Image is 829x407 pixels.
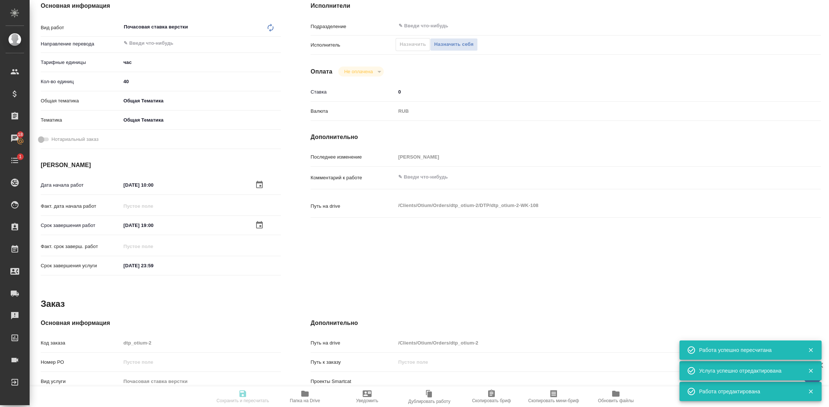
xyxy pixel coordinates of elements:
[121,180,185,190] input: ✎ Введи что-нибудь
[311,153,396,161] p: Последнее изменение
[311,319,821,328] h4: Дополнительно
[338,67,384,77] div: Создан
[774,25,776,27] button: Open
[41,24,121,31] p: Вид работ
[41,298,65,310] h2: Заказ
[121,357,281,367] input: Пустое поле
[699,346,797,354] div: Работа успешно пересчитана
[2,151,28,170] a: 1
[217,398,269,403] span: Сохранить и пересчитать
[121,76,281,87] input: ✎ Введи что-нибудь
[585,386,647,407] button: Обновить файлы
[121,376,281,387] input: Пустое поле
[311,67,332,76] h4: Оплата
[472,398,511,403] span: Скопировать бриф
[396,87,778,97] input: ✎ Введи что-нибудь
[460,386,523,407] button: Скопировать бриф
[311,339,396,347] p: Путь на drive
[41,97,121,105] p: Общая тематика
[396,105,778,118] div: RUB
[311,88,396,96] p: Ставка
[342,68,375,75] button: Не оплачена
[13,131,27,138] span: 18
[41,78,121,85] p: Кол-во единиц
[121,260,185,271] input: ✎ Введи что-нибудь
[434,40,473,49] span: Назначить себя
[803,347,818,353] button: Закрыть
[398,21,751,30] input: ✎ Введи что-нибудь
[290,398,320,403] span: Папка на Drive
[274,386,336,407] button: Папка на Drive
[336,386,398,407] button: Уведомить
[123,39,254,48] input: ✎ Введи что-нибудь
[41,378,121,385] p: Вид услуги
[311,378,396,385] p: Проекты Smartcat
[121,114,281,126] div: Общая Тематика
[356,398,378,403] span: Уведомить
[398,386,460,407] button: Дублировать работу
[121,220,185,231] input: ✎ Введи что-нибудь
[41,222,121,229] p: Срок завершения работ
[41,339,121,347] p: Код заказа
[212,386,274,407] button: Сохранить и пересчитать
[121,95,281,107] div: Общая Тематика
[311,359,396,366] p: Путь к заказу
[803,388,818,395] button: Закрыть
[311,1,821,10] h4: Исполнители
[41,262,121,269] p: Срок завершения услуги
[699,367,797,374] div: Услуга успешно отредактирована
[121,201,185,211] input: Пустое поле
[41,319,281,328] h4: Основная информация
[311,23,396,30] p: Подразделение
[121,338,281,348] input: Пустое поле
[121,56,281,69] div: час
[311,41,396,49] p: Исполнитель
[121,241,185,252] input: Пустое поле
[803,367,818,374] button: Закрыть
[41,59,121,66] p: Тарифные единицы
[311,108,396,115] p: Валюта
[14,153,26,160] span: 1
[598,398,634,403] span: Обновить файлы
[311,203,396,210] p: Путь на drive
[523,386,585,407] button: Скопировать мини-бриф
[51,136,98,143] span: Нотариальный заказ
[396,338,778,348] input: Пустое поле
[699,388,797,395] div: Работа отредактирована
[311,174,396,182] p: Комментарий к работе
[41,161,281,170] h4: [PERSON_NAME]
[41,182,121,189] p: Дата начала работ
[396,152,778,162] input: Пустое поле
[2,129,28,147] a: 18
[396,357,778,367] input: Пустое поле
[430,38,477,51] button: Назначить себя
[41,1,281,10] h4: Основная информация
[41,359,121,366] p: Номер РО
[41,116,121,124] p: Тематика
[528,398,579,403] span: Скопировать мини-бриф
[277,43,278,44] button: Open
[41,243,121,250] p: Факт. срок заверш. работ
[408,399,450,404] span: Дублировать работу
[311,133,821,142] h4: Дополнительно
[396,199,778,212] textarea: /Clients/Оtium/Orders/dtp_otium-2/DTP/dtp_otium-2-WK-108
[41,203,121,210] p: Факт. дата начала работ
[41,40,121,48] p: Направление перевода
